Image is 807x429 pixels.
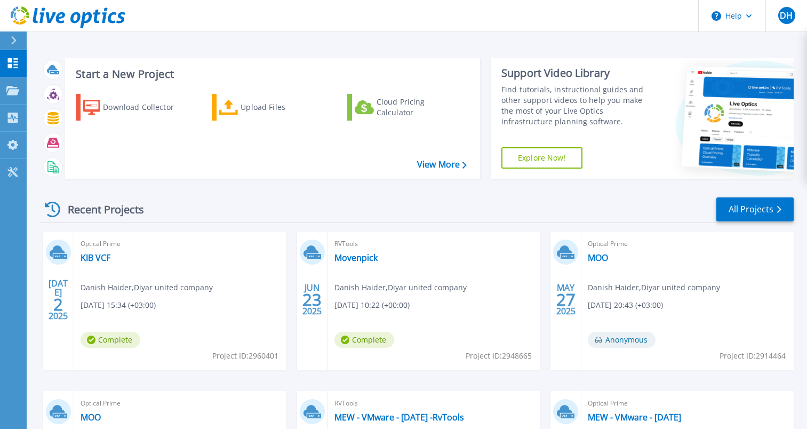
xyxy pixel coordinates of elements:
span: RVTools [334,398,534,409]
span: DH [780,11,793,20]
div: Download Collector [103,97,188,118]
span: 2 [53,300,63,309]
a: Download Collector [76,94,195,121]
a: MOO [588,252,608,263]
span: 27 [556,295,576,304]
a: KIB VCF [81,252,110,263]
span: Danish Haider , Diyar united company [81,282,213,293]
div: [DATE] 2025 [48,280,68,319]
div: MAY 2025 [556,280,576,319]
div: Support Video Library [501,66,653,80]
h3: Start a New Project [76,68,466,80]
span: Complete [81,332,140,348]
span: Project ID: 2914464 [720,350,786,362]
span: Anonymous [588,332,656,348]
a: Movenpick [334,252,378,263]
a: Upload Files [212,94,331,121]
span: Danish Haider , Diyar united company [588,282,720,293]
a: MEW - VMware - [DATE] [588,412,681,423]
span: RVTools [334,238,534,250]
a: MOO [81,412,101,423]
div: Find tutorials, instructional guides and other support videos to help you make the most of your L... [501,84,653,127]
div: Upload Files [241,97,326,118]
span: Optical Prime [588,398,787,409]
div: Cloud Pricing Calculator [377,97,462,118]
a: Explore Now! [501,147,582,169]
span: [DATE] 10:22 (+00:00) [334,299,410,311]
div: JUN 2025 [302,280,322,319]
span: [DATE] 15:34 (+03:00) [81,299,156,311]
span: Optical Prime [81,398,280,409]
a: Cloud Pricing Calculator [347,94,466,121]
span: [DATE] 20:43 (+03:00) [588,299,663,311]
span: Project ID: 2960401 [212,350,278,362]
span: Project ID: 2948665 [466,350,532,362]
span: Optical Prime [81,238,280,250]
a: All Projects [716,197,794,221]
span: Complete [334,332,394,348]
span: Optical Prime [588,238,787,250]
span: 23 [302,295,322,304]
div: Recent Projects [41,196,158,223]
span: Danish Haider , Diyar united company [334,282,467,293]
a: MEW - VMware - [DATE] -RvTools [334,412,464,423]
a: View More [417,160,467,170]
